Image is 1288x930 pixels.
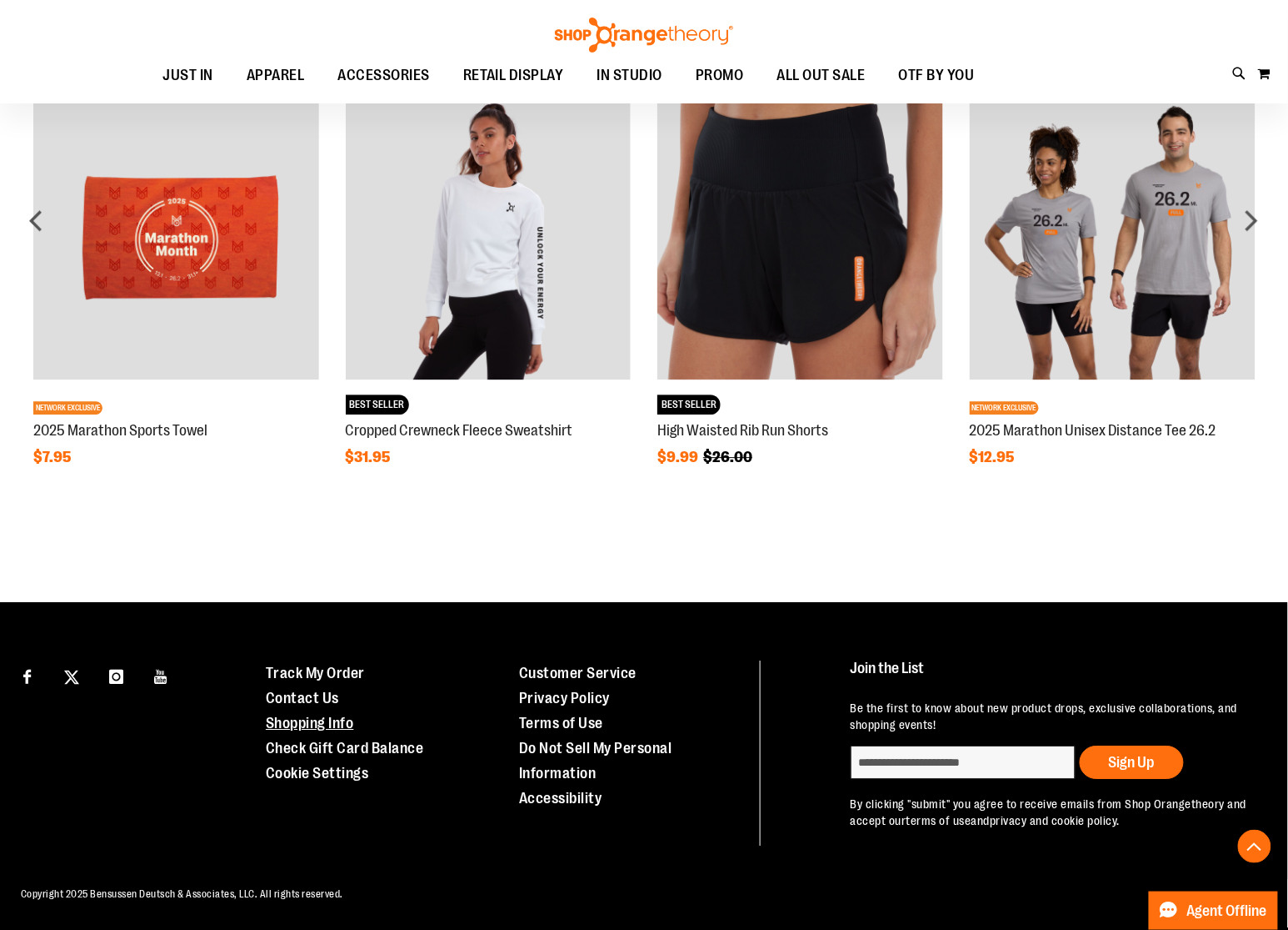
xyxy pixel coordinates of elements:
[162,57,213,94] span: JUST IN
[970,404,1256,417] a: 2025 Marathon Unisex Distance Tee 26.2NEWNETWORK EXCLUSIVE
[33,449,73,465] span: $7.95
[1109,754,1155,771] span: Sign Up
[990,814,1120,827] a: privacy and cookie policy.
[33,404,319,417] a: 2025 Marathon Sports TowelNEWNETWORK EXCLUSIVE
[970,401,1039,415] span: NETWORK EXCLUSIVE
[657,422,828,439] a: High Waisted Rib Run Shorts
[657,449,701,465] span: $9.99
[519,665,637,681] a: Customer Service
[851,661,1255,691] h4: Join the List
[970,449,1017,465] span: $12.95
[147,661,176,690] a: Visit our Youtube page
[1238,830,1271,863] button: Back To Top
[266,665,365,681] a: Track My Order
[657,395,721,415] span: BEST SELLER
[519,740,672,782] a: Do Not Sell My Personal Information
[337,57,430,94] span: ACCESSORIES
[519,715,603,731] a: Terms of Use
[657,93,943,380] img: High Waisted Rib Run Shorts
[552,18,736,53] img: Shop Orangetheory
[597,57,663,94] span: IN STUDIO
[57,661,87,690] a: Visit our X page
[851,796,1255,829] p: By clicking "submit" you agree to receive emails from Shop Orangetheory and accept our and
[657,404,943,417] a: High Waisted Rib Run ShortsBEST SELLER
[519,790,602,807] a: Accessibility
[266,690,339,706] a: Contact Us
[266,740,424,757] a: Check Gift Card Balance
[33,93,319,380] img: 2025 Marathon Sports Towel
[346,93,632,380] img: Cropped Crewneck Fleece Sweatshirt
[519,690,610,706] a: Privacy Policy
[266,765,369,782] a: Cookie Settings
[1149,892,1278,930] button: Agent Offline
[463,57,564,94] span: RETAIL DISPLAY
[970,93,1256,380] img: 2025 Marathon Unisex Distance Tee 26.2
[1187,903,1267,919] span: Agent Offline
[1080,746,1184,779] button: Sign Up
[899,57,975,94] span: OTF BY YOU
[696,57,744,94] span: PROMO
[703,449,755,465] span: $26.00
[906,814,971,827] a: terms of use
[33,401,102,415] span: NETWORK EXCLUSIVE
[346,404,632,417] a: Cropped Crewneck Fleece SweatshirtNEWBEST SELLER
[346,395,409,415] span: BEST SELLER
[33,422,207,439] a: 2025 Marathon Sports Towel
[346,422,573,439] a: Cropped Crewneck Fleece Sweatshirt
[777,57,866,94] span: ALL OUT SALE
[346,449,393,465] span: $31.95
[20,204,53,237] div: prev
[247,57,305,94] span: APPAREL
[12,661,42,690] a: Visit our Facebook page
[21,888,343,900] span: Copyright 2025 Bensussen Deutsch & Associates, LLC. All rights reserved.
[970,422,1216,439] a: 2025 Marathon Unisex Distance Tee 26.2
[102,661,131,690] a: Visit our Instagram page
[266,715,354,731] a: Shopping Info
[851,700,1255,733] p: Be the first to know about new product drops, exclusive collaborations, and shopping events!
[1235,204,1268,237] div: next
[64,670,79,685] img: Twitter
[851,746,1076,779] input: enter email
